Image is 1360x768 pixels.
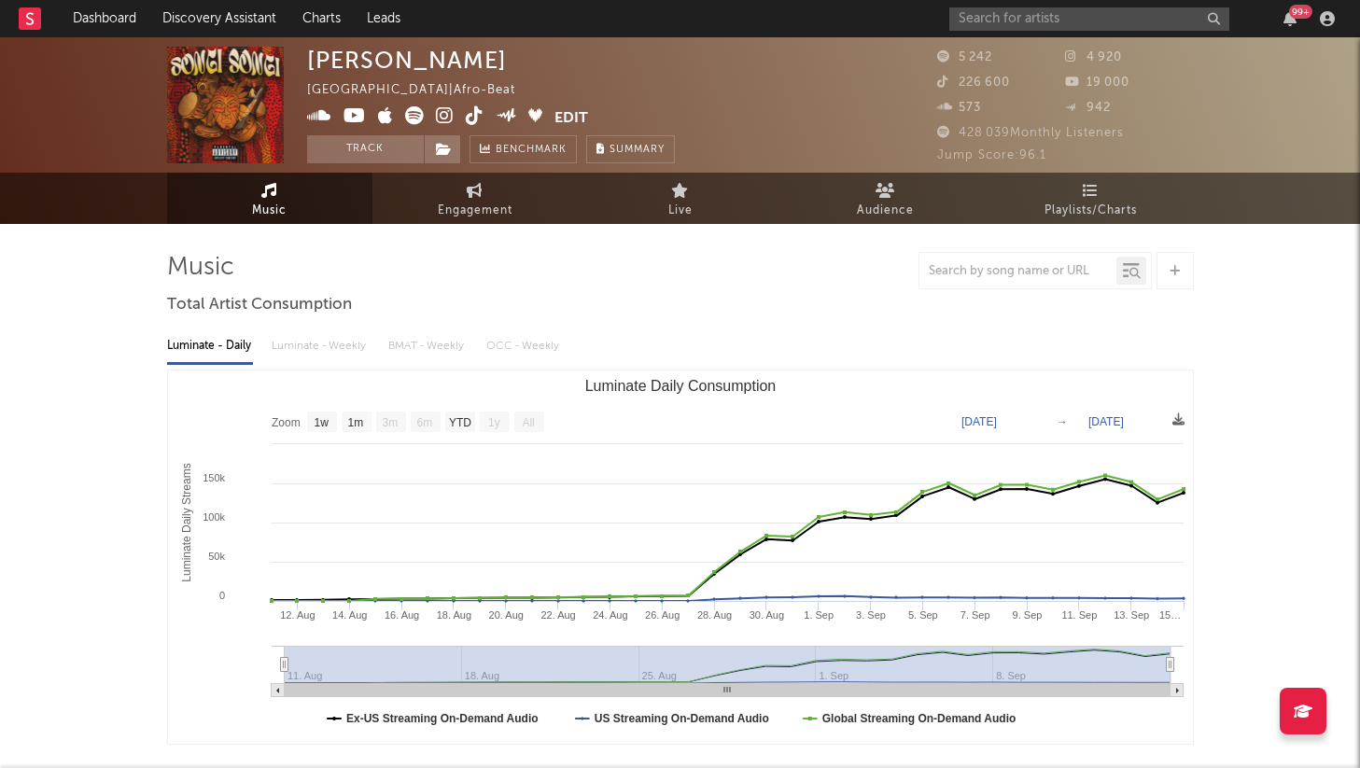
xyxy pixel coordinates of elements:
text: 26. Aug [645,609,680,621]
text: Zoom [272,416,301,429]
a: Engagement [372,173,578,224]
text: 30. Aug [749,609,783,621]
span: Playlists/Charts [1045,200,1137,222]
button: Edit [554,106,588,130]
svg: Luminate Daily Consumption [168,370,1193,744]
text: 15… [1159,609,1181,621]
text: 50k [208,551,225,562]
text: 7. Sep [960,609,989,621]
text: 100k [203,511,225,523]
text: 22. Aug [540,609,575,621]
span: 226 600 [937,77,1010,89]
text: 24. Aug [593,609,627,621]
a: Music [167,173,372,224]
span: 5 242 [937,51,992,63]
span: Live [668,200,693,222]
span: 942 [1065,102,1111,114]
span: 573 [937,102,981,114]
text: Luminate Daily Consumption [584,378,776,394]
button: Summary [586,135,675,163]
text: Luminate Daily Streams [179,463,192,581]
text: 3m [382,416,398,429]
text: 5. Sep [907,609,937,621]
text: 3. Sep [856,609,886,621]
text: 14. Aug [332,609,367,621]
text: All [522,416,534,429]
text: 11. Sep [1061,609,1097,621]
text: 150k [203,472,225,483]
div: 99 + [1289,5,1312,19]
span: 4 920 [1065,51,1122,63]
text: 12. Aug [280,609,315,621]
span: 428 039 Monthly Listeners [937,127,1124,139]
a: Audience [783,173,988,224]
text: US Streaming On-Demand Audio [594,712,768,725]
a: Benchmark [470,135,577,163]
input: Search for artists [949,7,1229,31]
span: Audience [857,200,914,222]
text: [DATE] [1088,415,1124,428]
text: 20. Aug [488,609,523,621]
a: Live [578,173,783,224]
text: 0 [218,590,224,601]
text: 6m [416,416,432,429]
text: 9. Sep [1012,609,1042,621]
text: Ex-US Streaming On-Demand Audio [346,712,539,725]
button: 99+ [1283,11,1297,26]
span: Total Artist Consumption [167,294,352,316]
text: 13. Sep [1114,609,1149,621]
text: Global Streaming On-Demand Audio [821,712,1016,725]
text: [DATE] [961,415,997,428]
text: 1w [314,416,329,429]
text: → [1057,415,1068,428]
div: [PERSON_NAME] [307,47,507,74]
text: 1. Sep [804,609,834,621]
span: Summary [610,145,665,155]
button: Track [307,135,424,163]
text: 18. Aug [436,609,470,621]
a: Playlists/Charts [988,173,1194,224]
input: Search by song name or URL [919,264,1116,279]
span: Engagement [438,200,512,222]
text: YTD [448,416,470,429]
text: 1m [347,416,363,429]
span: Music [252,200,287,222]
span: Benchmark [496,139,567,161]
span: 19 000 [1065,77,1129,89]
text: 1y [488,416,500,429]
div: [GEOGRAPHIC_DATA] | Afro-Beat [307,79,537,102]
text: 16. Aug [384,609,418,621]
text: 28. Aug [696,609,731,621]
span: Jump Score: 96.1 [937,149,1046,161]
div: Luminate - Daily [167,330,253,362]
